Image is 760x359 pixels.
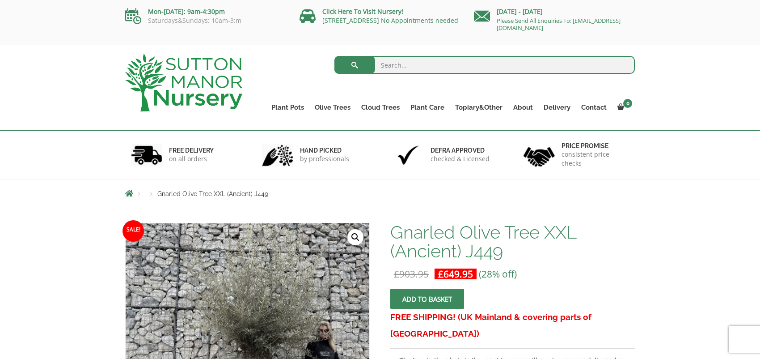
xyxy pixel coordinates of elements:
[322,7,403,16] a: Click Here To Visit Nursery!
[169,146,214,154] h6: FREE DELIVERY
[356,101,405,114] a: Cloud Trees
[262,144,293,167] img: 2.jpg
[394,268,399,280] span: £
[438,268,473,280] bdi: 649.95
[524,141,555,169] img: 4.jpg
[497,17,621,32] a: Please Send All Enquiries To: [EMAIL_ADDRESS][DOMAIN_NAME]
[393,144,424,167] img: 3.jpg
[125,190,635,197] nav: Breadcrumbs
[431,146,490,154] h6: Defra approved
[347,229,363,245] a: View full-screen image gallery
[266,101,309,114] a: Plant Pots
[334,56,635,74] input: Search...
[157,190,268,197] span: Gnarled Olive Tree XXL (Ancient) J449
[431,154,490,163] p: checked & Licensed
[474,6,635,17] p: [DATE] - [DATE]
[612,101,635,114] a: 0
[405,101,450,114] a: Plant Care
[562,150,629,168] p: consistent price checks
[300,146,349,154] h6: hand picked
[300,154,349,163] p: by professionals
[538,101,576,114] a: Delivery
[508,101,538,114] a: About
[479,268,517,280] span: (28% off)
[131,144,162,167] img: 1.jpg
[390,309,635,342] h3: FREE SHIPPING! (UK Mainland & covering parts of [GEOGRAPHIC_DATA])
[169,154,214,163] p: on all orders
[390,289,464,309] button: Add to basket
[562,142,629,150] h6: Price promise
[122,220,144,242] span: Sale!
[125,6,286,17] p: Mon-[DATE]: 9am-4:30pm
[623,99,632,108] span: 0
[576,101,612,114] a: Contact
[394,268,429,280] bdi: 903.95
[309,101,356,114] a: Olive Trees
[390,223,635,261] h1: Gnarled Olive Tree XXL (Ancient) J449
[438,268,443,280] span: £
[450,101,508,114] a: Topiary&Other
[125,54,242,111] img: logo
[322,16,458,25] a: [STREET_ADDRESS] No Appointments needed
[125,17,286,24] p: Saturdays&Sundays: 10am-3:m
